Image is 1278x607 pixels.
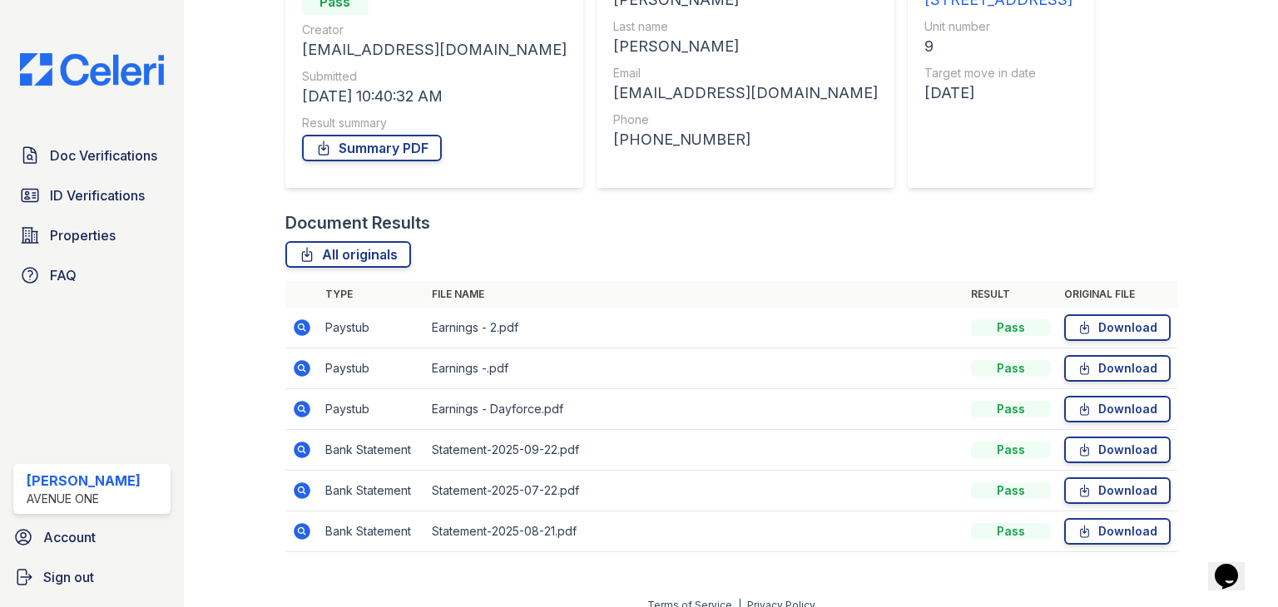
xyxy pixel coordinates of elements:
[425,281,964,308] th: File name
[302,68,567,85] div: Submitted
[971,442,1051,458] div: Pass
[425,430,964,471] td: Statement-2025-09-22.pdf
[13,259,171,292] a: FAQ
[302,38,567,62] div: [EMAIL_ADDRESS][DOMAIN_NAME]
[27,491,141,507] div: Avenue One
[613,65,878,81] div: Email
[1064,518,1171,545] a: Download
[971,482,1051,499] div: Pass
[13,179,171,212] a: ID Verifications
[302,85,567,108] div: [DATE] 10:40:32 AM
[43,527,96,547] span: Account
[302,135,442,161] a: Summary PDF
[924,35,1072,58] div: 9
[13,219,171,252] a: Properties
[319,308,425,348] td: Paystub
[1064,437,1171,463] a: Download
[319,281,425,308] th: Type
[425,389,964,430] td: Earnings - Dayforce.pdf
[613,111,878,128] div: Phone
[27,471,141,491] div: [PERSON_NAME]
[7,521,177,554] a: Account
[50,185,145,205] span: ID Verifications
[425,511,964,552] td: Statement-2025-08-21.pdf
[1064,477,1171,504] a: Download
[971,401,1051,417] div: Pass
[302,22,567,38] div: Creator
[924,81,1072,105] div: [DATE]
[1064,396,1171,422] a: Download
[7,560,177,594] a: Sign out
[319,471,425,511] td: Bank Statement
[425,308,964,348] td: Earnings - 2.pdf
[613,128,878,151] div: [PHONE_NUMBER]
[319,389,425,430] td: Paystub
[1058,281,1177,308] th: Original file
[1064,314,1171,341] a: Download
[319,511,425,552] td: Bank Statement
[924,65,1072,81] div: Target move in date
[971,360,1051,377] div: Pass
[13,139,171,172] a: Doc Verifications
[50,225,116,245] span: Properties
[425,348,964,389] td: Earnings -.pdf
[1064,355,1171,382] a: Download
[425,471,964,511] td: Statement-2025-07-22.pdf
[971,523,1051,540] div: Pass
[319,430,425,471] td: Bank Statement
[302,115,567,131] div: Result summary
[924,18,1072,35] div: Unit number
[1208,540,1261,590] iframe: chat widget
[50,265,77,285] span: FAQ
[7,53,177,86] img: CE_Logo_Blue-a8612792a0a2168367f1c8372b55b34899dd931a85d93a1a3d3e32e68fde9ad4.png
[613,35,878,58] div: [PERSON_NAME]
[285,241,411,268] a: All originals
[50,146,157,165] span: Doc Verifications
[319,348,425,389] td: Paystub
[43,567,94,587] span: Sign out
[971,319,1051,336] div: Pass
[613,81,878,105] div: [EMAIL_ADDRESS][DOMAIN_NAME]
[613,18,878,35] div: Last name
[285,211,430,234] div: Document Results
[964,281,1058,308] th: Result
